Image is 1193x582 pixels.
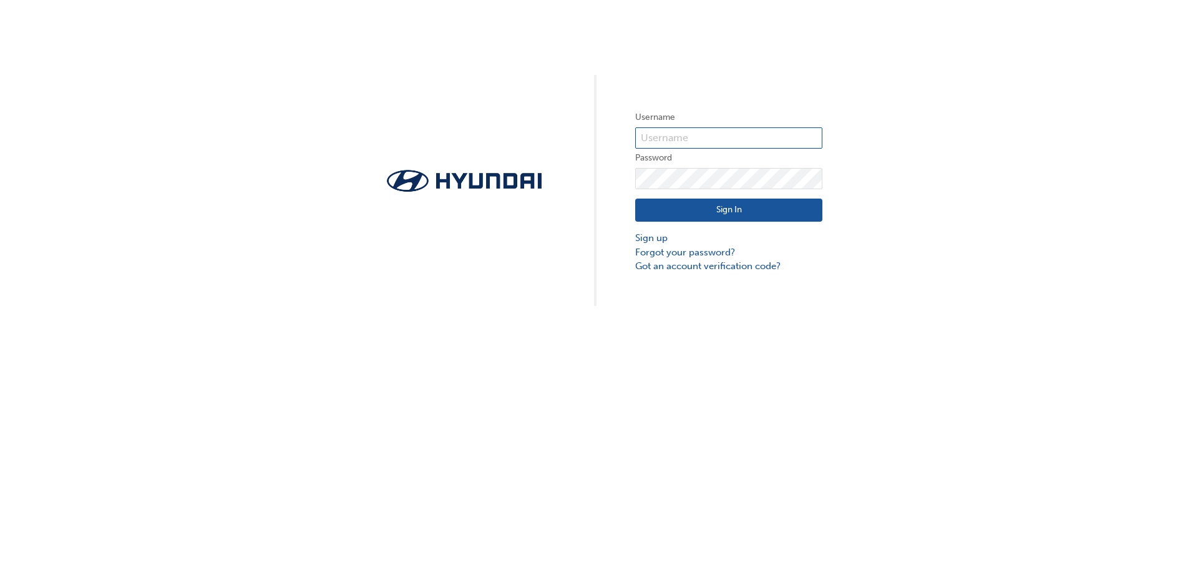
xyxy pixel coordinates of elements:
label: Password [635,150,822,165]
input: Username [635,127,822,149]
button: Sign In [635,199,822,222]
a: Forgot your password? [635,245,822,260]
img: Trak [371,166,558,195]
a: Sign up [635,231,822,245]
a: Got an account verification code? [635,259,822,274]
label: Username [635,110,822,125]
